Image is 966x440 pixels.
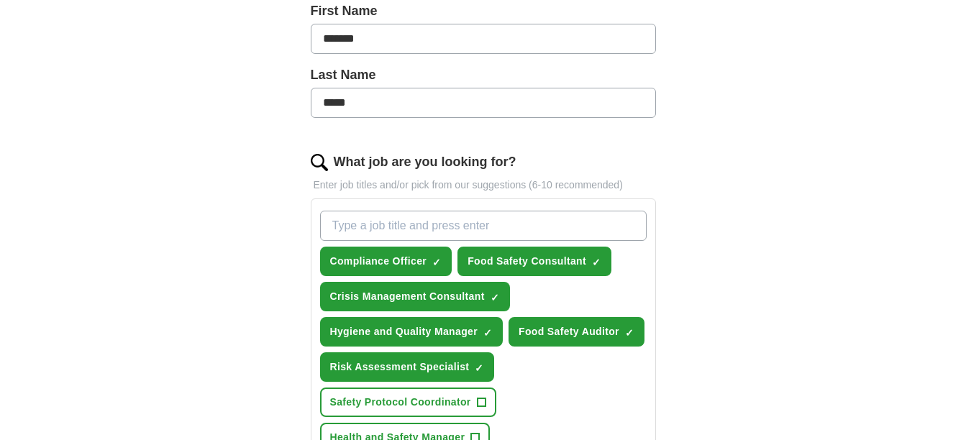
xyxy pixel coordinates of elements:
button: Food Safety Consultant✓ [457,247,611,276]
span: ✓ [625,327,634,339]
span: ✓ [483,327,492,339]
span: ✓ [592,257,601,268]
button: Risk Assessment Specialist✓ [320,352,495,382]
img: search.png [311,154,328,171]
span: Risk Assessment Specialist [330,359,470,375]
span: Hygiene and Quality Manager [330,324,478,339]
label: First Name [311,1,656,21]
button: Crisis Management Consultant✓ [320,282,510,311]
span: ✓ [432,257,441,268]
span: Crisis Management Consultant [330,289,485,304]
span: Compliance Officer [330,254,427,269]
button: Food Safety Auditor✓ [509,317,644,347]
span: Food Safety Auditor [519,324,619,339]
span: Food Safety Consultant [468,254,586,269]
span: ✓ [491,292,499,303]
label: Last Name [311,65,656,85]
span: Safety Protocol Coordinator [330,395,471,410]
button: Compliance Officer✓ [320,247,452,276]
button: Hygiene and Quality Manager✓ [320,317,503,347]
span: ✓ [475,362,483,374]
button: Safety Protocol Coordinator [320,388,496,417]
p: Enter job titles and/or pick from our suggestions (6-10 recommended) [311,178,656,193]
label: What job are you looking for? [334,152,516,172]
input: Type a job title and press enter [320,211,647,241]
